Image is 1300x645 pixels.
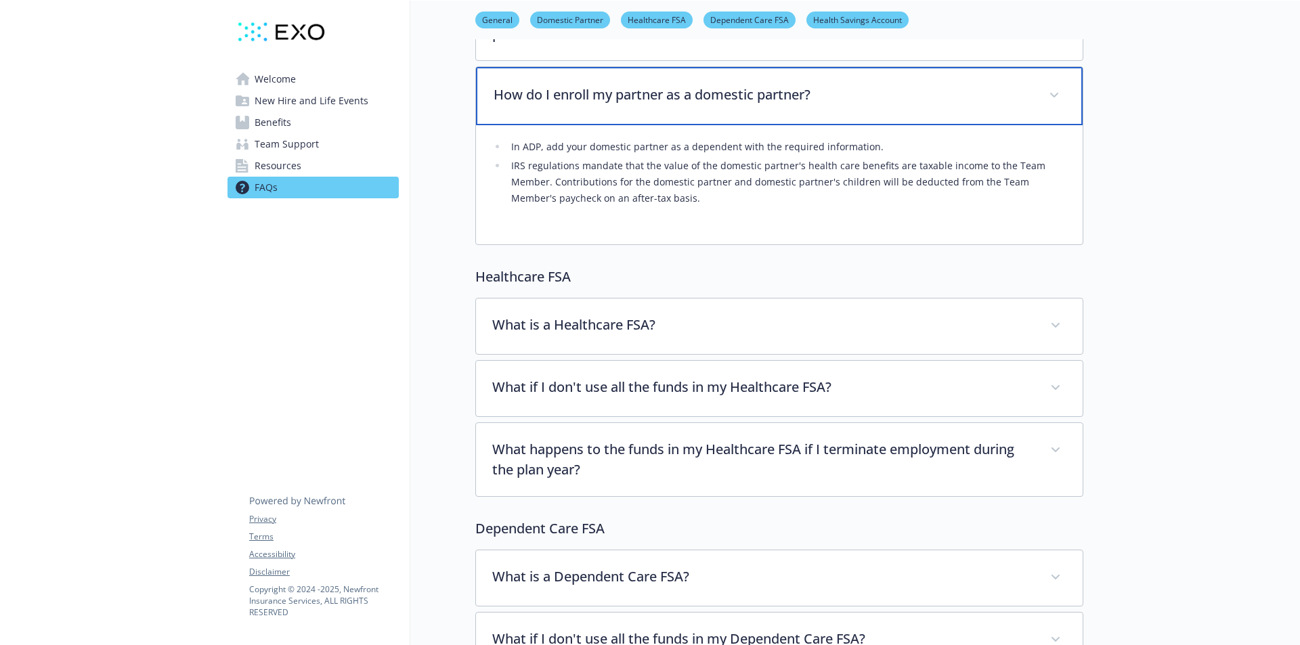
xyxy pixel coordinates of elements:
p: Dependent Care FSA [475,518,1083,539]
a: Healthcare FSA [621,13,693,26]
div: What is a Dependent Care FSA? [476,550,1083,606]
div: What happens to the funds in my Healthcare FSA if I terminate employment during the plan year? [476,423,1083,496]
span: Resources [255,155,301,177]
div: What is a Healthcare FSA? [476,298,1083,354]
span: New Hire and Life Events [255,90,368,112]
span: FAQs [255,177,278,198]
a: Team Support [227,133,399,155]
p: What if I don't use all the funds in my Healthcare FSA? [492,377,1034,397]
div: How do I enroll my partner as a domestic partner? [476,125,1083,244]
a: Welcome [227,68,399,90]
a: General [475,13,519,26]
p: What is a Healthcare FSA? [492,315,1034,335]
a: Health Savings Account [806,13,909,26]
a: Dependent Care FSA [703,13,796,26]
a: FAQs [227,177,399,198]
p: What happens to the funds in my Healthcare FSA if I terminate employment during the plan year? [492,439,1034,480]
a: Domestic Partner [530,13,610,26]
p: How do I enroll my partner as a domestic partner? [494,85,1033,105]
span: Team Support [255,133,319,155]
div: How do I enroll my partner as a domestic partner? [476,67,1083,125]
a: Accessibility [249,548,398,560]
li: In ADP, add your domestic partner as a dependent with the required information.​ [507,139,1066,155]
p: What is a Dependent Care FSA? [492,566,1034,587]
span: Welcome [255,68,296,90]
a: Benefits [227,112,399,133]
a: Terms [249,531,398,543]
span: Benefits [255,112,291,133]
a: New Hire and Life Events [227,90,399,112]
div: What if I don't use all the funds in my Healthcare FSA? [476,361,1083,416]
p: Healthcare FSA [475,267,1083,287]
li: IRS regulations mandate that the value of the domestic partner's health care benefits are taxable... [507,158,1066,206]
a: Resources [227,155,399,177]
a: Privacy [249,513,398,525]
p: Copyright © 2024 - 2025 , Newfront Insurance Services, ALL RIGHTS RESERVED [249,583,398,618]
a: Disclaimer [249,566,398,578]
